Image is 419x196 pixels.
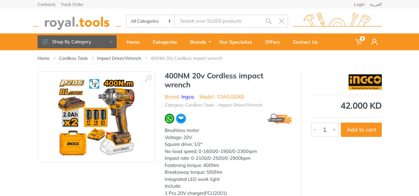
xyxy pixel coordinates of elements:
img: royal.tools Logo [33,13,122,30]
img: Royal Tools - 400NM 20v Cordless impact wrench [57,78,136,156]
li: Model : CIWLI2040 [199,93,244,100]
div: Categories [148,35,186,48]
button: Shop By Category [38,35,117,48]
li: Category: Cordless Tools - Impact Driver/Wrench [165,102,262,108]
div: Contact Us [288,35,327,48]
h1: 400NM 20v Cordless impact wrench [165,71,292,89]
a: Impact Driver/Wrench [97,55,141,61]
a: Track Order [60,2,84,7]
input: Site search [175,15,262,28]
img: ma.webp [176,113,186,124]
button: Add to cart [341,123,382,137]
select: Category [127,15,175,27]
div: Home [122,35,148,48]
nav: breadcrumb [38,55,382,61]
div: 42.000 KD [311,101,382,110]
a: Offers [261,33,288,50]
a: Login [354,2,365,7]
a: العربية [370,2,382,7]
img: royal.tools Logo [293,13,382,30]
img: express.png [268,113,292,124]
a: Contact Us [288,33,327,50]
div: Brands [186,35,215,48]
a: Home [122,33,148,50]
a: Our Specialize [215,33,261,50]
li: Brand : [165,93,194,100]
a: 0 [351,33,367,50]
a: Categories [148,33,186,50]
a: Cordless Tools [59,55,88,61]
a: Home [38,55,50,61]
span: 0 [360,36,365,41]
div: Offers [261,35,288,48]
img: wa.webp [165,114,175,124]
img: Ingco [349,74,382,90]
div: Our Specialize [215,35,261,48]
a: Ingco [181,94,194,100]
li: 400NM 20v Cordless impact wrench [150,55,232,61]
a: Contacts [38,2,56,7]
